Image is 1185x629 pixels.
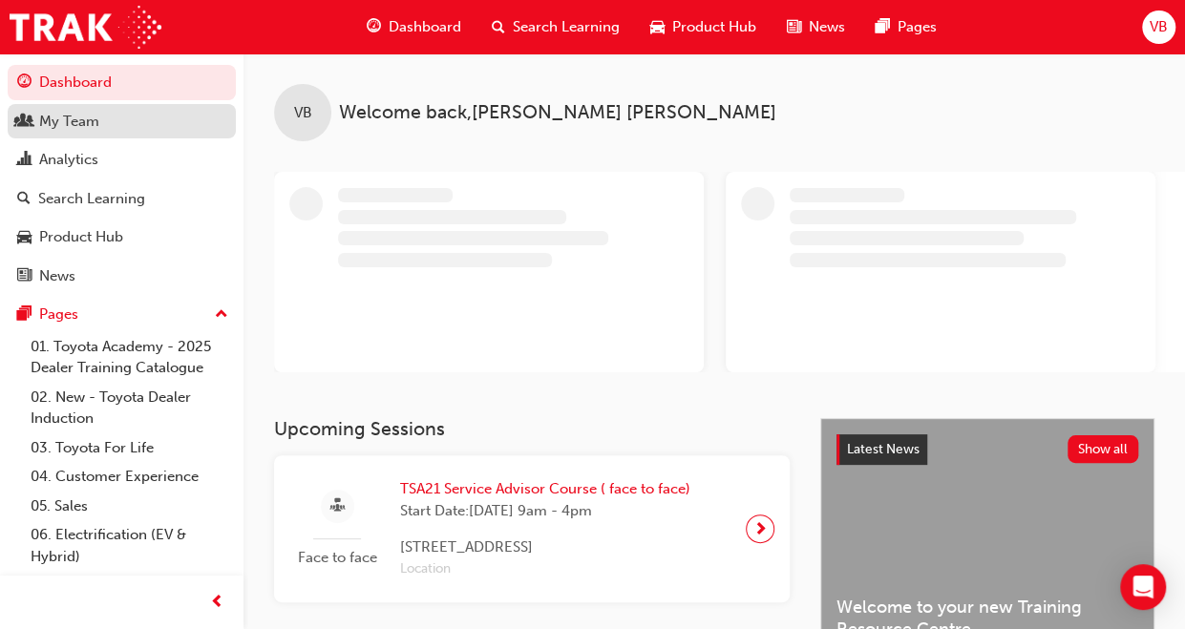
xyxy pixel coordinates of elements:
[17,114,32,131] span: people-icon
[772,8,860,47] a: news-iconNews
[339,102,776,124] span: Welcome back , [PERSON_NAME] [PERSON_NAME]
[8,142,236,178] a: Analytics
[1068,435,1139,463] button: Show all
[17,74,32,92] span: guage-icon
[38,188,145,210] div: Search Learning
[10,6,161,49] img: Trak
[17,268,32,285] span: news-icon
[635,8,772,47] a: car-iconProduct Hub
[753,515,768,542] span: next-icon
[8,104,236,139] a: My Team
[39,265,75,287] div: News
[39,111,99,133] div: My Team
[210,591,224,615] span: prev-icon
[294,102,312,124] span: VB
[289,471,774,587] a: Face to faceTSA21 Service Advisor Course ( face to face)Start Date:[DATE] 9am - 4pm[STREET_ADDRES...
[17,152,32,169] span: chart-icon
[23,520,236,571] a: 06. Electrification (EV & Hybrid)
[23,332,236,383] a: 01. Toyota Academy - 2025 Dealer Training Catalogue
[8,181,236,217] a: Search Learning
[17,191,31,208] span: search-icon
[898,16,937,38] span: Pages
[8,297,236,332] button: Pages
[215,303,228,327] span: up-icon
[351,8,476,47] a: guage-iconDashboard
[513,16,620,38] span: Search Learning
[23,383,236,433] a: 02. New - Toyota Dealer Induction
[367,15,381,39] span: guage-icon
[400,558,690,580] span: Location
[1142,10,1175,44] button: VB
[1150,16,1168,38] span: VB
[860,8,952,47] a: pages-iconPages
[23,492,236,521] a: 05. Sales
[39,304,78,325] div: Pages
[39,226,123,248] div: Product Hub
[389,16,461,38] span: Dashboard
[400,500,690,522] span: Start Date: [DATE] 9am - 4pm
[847,441,920,457] span: Latest News
[809,16,845,38] span: News
[274,418,790,440] h3: Upcoming Sessions
[787,15,801,39] span: news-icon
[39,149,98,171] div: Analytics
[23,433,236,463] a: 03. Toyota For Life
[876,15,890,39] span: pages-icon
[330,494,345,518] span: sessionType_FACE_TO_FACE-icon
[836,434,1138,465] a: Latest NewsShow all
[672,16,756,38] span: Product Hub
[17,229,32,246] span: car-icon
[476,8,635,47] a: search-iconSearch Learning
[8,61,236,297] button: DashboardMy TeamAnalyticsSearch LearningProduct HubNews
[8,65,236,100] a: Dashboard
[400,536,690,558] span: [STREET_ADDRESS]
[492,15,505,39] span: search-icon
[8,220,236,255] a: Product Hub
[17,306,32,324] span: pages-icon
[23,571,236,600] a: 07. Parts21 Certification
[8,259,236,294] a: News
[1120,564,1166,610] div: Open Intercom Messenger
[400,478,690,500] span: TSA21 Service Advisor Course ( face to face)
[23,462,236,492] a: 04. Customer Experience
[289,547,385,569] span: Face to face
[650,15,665,39] span: car-icon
